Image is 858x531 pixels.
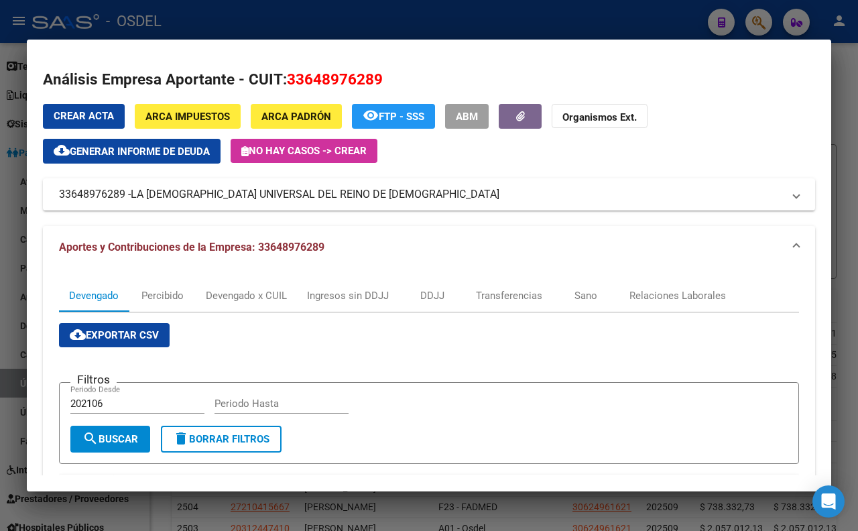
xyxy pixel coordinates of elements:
[629,288,726,303] div: Relaciones Laborales
[161,426,282,453] button: Borrar Filtros
[562,111,637,123] strong: Organismos Ext.
[379,111,424,123] span: FTP - SSS
[70,426,150,453] button: Buscar
[43,226,815,269] mat-expansion-panel-header: Aportes y Contribuciones de la Empresa: 33648976289
[206,288,287,303] div: Devengado x CUIL
[251,104,342,129] button: ARCA Padrón
[69,288,119,303] div: Devengado
[420,288,444,303] div: DDJJ
[43,104,125,129] button: Crear Acta
[59,186,783,202] mat-panel-title: 33648976289 -
[82,430,99,447] mat-icon: search
[173,433,269,445] span: Borrar Filtros
[43,68,815,91] h2: Análisis Empresa Aportante - CUIT:
[287,70,383,88] span: 33648976289
[141,288,184,303] div: Percibido
[552,104,648,129] button: Organismos Ext.
[70,145,210,158] span: Generar informe de deuda
[70,372,117,387] h3: Filtros
[261,111,331,123] span: ARCA Padrón
[43,139,221,164] button: Generar informe de deuda
[231,139,377,163] button: No hay casos -> Crear
[574,288,597,303] div: Sano
[476,288,542,303] div: Transferencias
[59,323,170,347] button: Exportar CSV
[307,288,389,303] div: Ingresos sin DDJJ
[43,178,815,211] mat-expansion-panel-header: 33648976289 -LA [DEMOGRAPHIC_DATA] UNIVERSAL DEL REINO DE [DEMOGRAPHIC_DATA]
[54,110,114,122] span: Crear Acta
[70,329,159,341] span: Exportar CSV
[173,430,189,447] mat-icon: delete
[59,241,324,253] span: Aportes y Contribuciones de la Empresa: 33648976289
[131,186,499,202] span: LA [DEMOGRAPHIC_DATA] UNIVERSAL DEL REINO DE [DEMOGRAPHIC_DATA]
[59,475,113,531] datatable-header-cell: Período
[135,104,241,129] button: ARCA Impuestos
[812,485,845,518] div: Open Intercom Messenger
[54,142,70,158] mat-icon: cloud_download
[445,104,489,129] button: ABM
[145,111,230,123] span: ARCA Impuestos
[456,111,478,123] span: ABM
[352,104,435,129] button: FTP - SSS
[82,433,138,445] span: Buscar
[363,107,379,123] mat-icon: remove_red_eye
[70,327,86,343] mat-icon: cloud_download
[241,145,367,157] span: No hay casos -> Crear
